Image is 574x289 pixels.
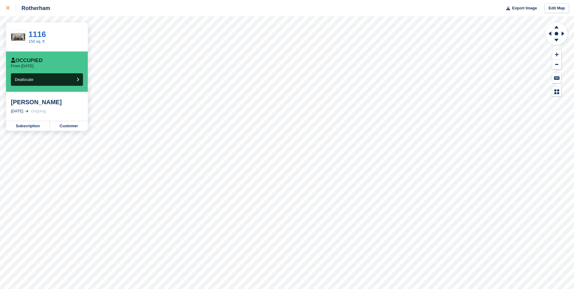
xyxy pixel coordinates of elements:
[11,58,43,64] div: Occupied
[50,121,88,131] a: Customer
[11,108,23,114] div: [DATE]
[552,50,561,60] button: Zoom In
[11,33,25,41] img: 150%20SQ.FT-2.jpg
[11,98,83,106] div: [PERSON_NAME]
[11,64,34,68] p: From [DATE]
[31,108,46,114] div: Ongoing
[544,3,569,13] a: Edit Map
[25,110,28,112] img: arrow-right-light-icn-cde0832a797a2874e46488d9cf13f60e5c3a73dbe684e267c42b8395dfbc2abf.svg
[28,30,46,39] a: 1116
[512,5,537,11] span: Export Image
[503,3,537,13] button: Export Image
[552,73,561,83] button: Keyboard Shortcuts
[6,121,50,131] a: Subscription
[552,60,561,70] button: Zoom Out
[11,73,83,86] button: Deallocate
[15,77,33,82] span: Deallocate
[16,5,50,12] div: Rotherham
[552,87,561,97] button: Map Legend
[28,39,44,44] a: 150 sq. ft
